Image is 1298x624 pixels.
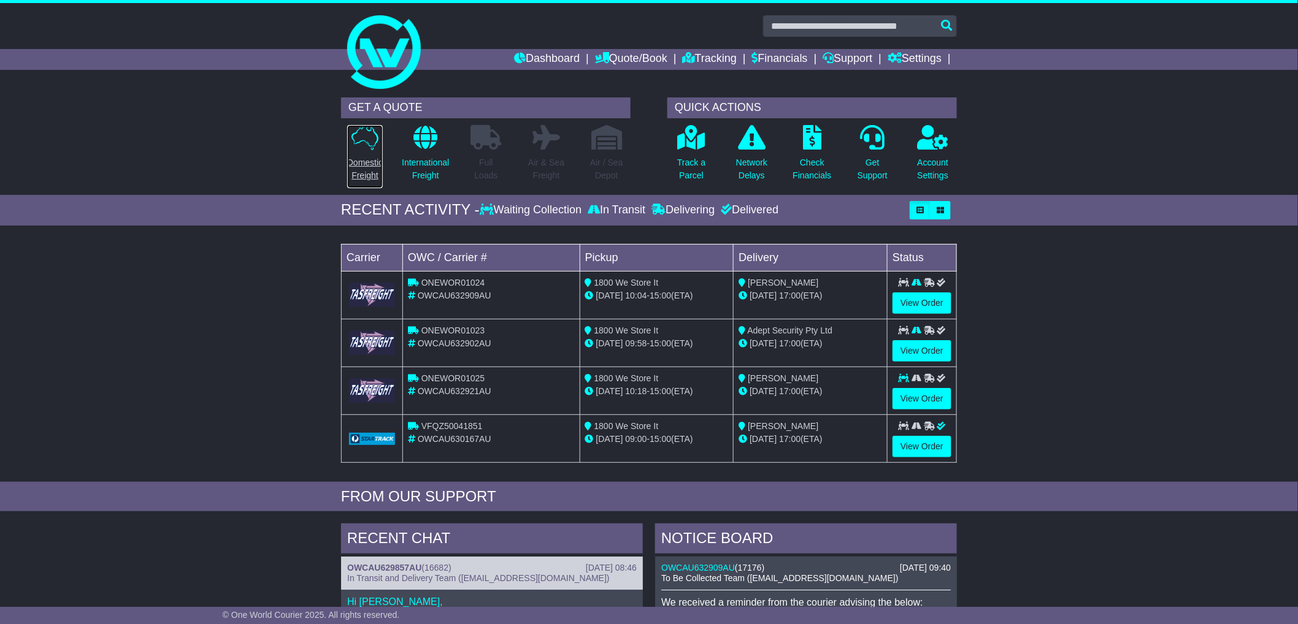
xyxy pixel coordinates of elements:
p: Air & Sea Freight [528,156,564,182]
a: InternationalFreight [401,124,450,189]
p: Full Loads [470,156,501,182]
span: [DATE] [596,386,623,396]
a: OWCAU629857AU [347,563,421,573]
a: Settings [888,49,942,70]
span: To Be Collected Team ([EMAIL_ADDRESS][DOMAIN_NAME]) [661,573,898,583]
span: 15:00 [650,338,671,348]
td: Pickup [580,244,734,271]
a: Track aParcel [677,124,706,189]
a: AccountSettings [917,124,950,189]
a: Quote/Book [595,49,667,70]
span: 09:00 [626,434,647,444]
span: 17:00 [779,434,801,444]
a: GetSupport [857,124,888,189]
img: GetCarrierServiceLogo [349,283,395,306]
div: - (ETA) [585,337,729,350]
span: 1800 We Store It [594,421,659,431]
div: NOTICE BOARD [655,523,957,557]
span: 1800 We Store It [594,373,659,383]
div: FROM OUR SUPPORT [341,488,957,506]
p: Air / Sea Depot [590,156,623,182]
a: Financials [752,49,808,70]
div: [DATE] 08:46 [586,563,637,573]
div: (ETA) [739,289,882,302]
span: 17176 [738,563,762,573]
span: In Transit and Delivery Team ([EMAIL_ADDRESS][DOMAIN_NAME]) [347,573,610,583]
td: OWC / Carrier # [403,244,580,271]
a: Dashboard [514,49,580,70]
span: 17:00 [779,386,801,396]
span: [DATE] [750,386,777,396]
span: [PERSON_NAME] [748,373,818,383]
span: 10:04 [626,291,647,300]
span: 15:00 [650,386,671,396]
div: ( ) [347,563,637,573]
div: - (ETA) [585,433,729,446]
span: © One World Courier 2025. All rights reserved. [223,610,400,620]
p: Track a Parcel [677,156,705,182]
span: ONEWOR01023 [421,325,485,335]
a: Support [823,49,873,70]
div: GET A QUOTE [341,97,631,118]
img: GetCarrierServiceLogo [349,433,395,445]
span: OWCAU632902AU [418,338,491,348]
div: (ETA) [739,433,882,446]
a: OWCAU632909AU [661,563,735,573]
span: 09:58 [626,338,647,348]
span: Adept Security Pty Ltd [748,325,833,335]
p: Get Support [858,156,888,182]
span: [DATE] [596,291,623,300]
span: [DATE] [750,434,777,444]
img: GetCarrierServiceLogo [349,378,395,402]
div: Waiting Collection [480,204,585,217]
a: View Order [893,340,951,362]
span: VFQZ50041851 [421,421,483,431]
a: DomesticFreight [347,124,383,189]
a: View Order [893,436,951,457]
div: [DATE] 09:40 [900,563,951,573]
span: [DATE] [596,434,623,444]
td: Delivery [734,244,888,271]
span: [DATE] [750,291,777,300]
td: Status [888,244,957,271]
img: GetCarrierServiceLogo [349,330,395,354]
div: Delivering [648,204,718,217]
p: Network Delays [736,156,767,182]
a: View Order [893,292,951,314]
span: 16682 [424,563,448,573]
div: (ETA) [739,337,882,350]
p: International Freight [402,156,449,182]
div: Delivered [718,204,778,217]
span: 17:00 [779,291,801,300]
span: [PERSON_NAME] [748,278,818,287]
td: Carrier [342,244,403,271]
span: 1800 We Store It [594,278,659,287]
div: (ETA) [739,385,882,398]
span: OWCAU632921AU [418,386,491,396]
p: Check Financials [793,156,832,182]
span: ONEWOR01024 [421,278,485,287]
a: CheckFinancials [793,124,832,189]
div: RECENT ACTIVITY - [341,201,480,219]
a: Tracking [683,49,737,70]
span: OWCAU630167AU [418,434,491,444]
span: 17:00 [779,338,801,348]
span: [DATE] [750,338,777,348]
div: - (ETA) [585,289,729,302]
span: 15:00 [650,291,671,300]
a: View Order [893,388,951,409]
span: 1800 We Store It [594,325,659,335]
div: - (ETA) [585,385,729,398]
div: RECENT CHAT [341,523,643,557]
span: [PERSON_NAME] [748,421,818,431]
div: QUICK ACTIONS [667,97,957,118]
p: Account Settings [918,156,949,182]
p: Hi [PERSON_NAME], [347,596,637,607]
span: 15:00 [650,434,671,444]
span: 10:18 [626,386,647,396]
span: OWCAU632909AU [418,291,491,300]
a: NetworkDelays [735,124,768,189]
div: In Transit [585,204,648,217]
p: We received a reminder from the courier advising the below: [661,596,951,608]
div: ( ) [661,563,951,573]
